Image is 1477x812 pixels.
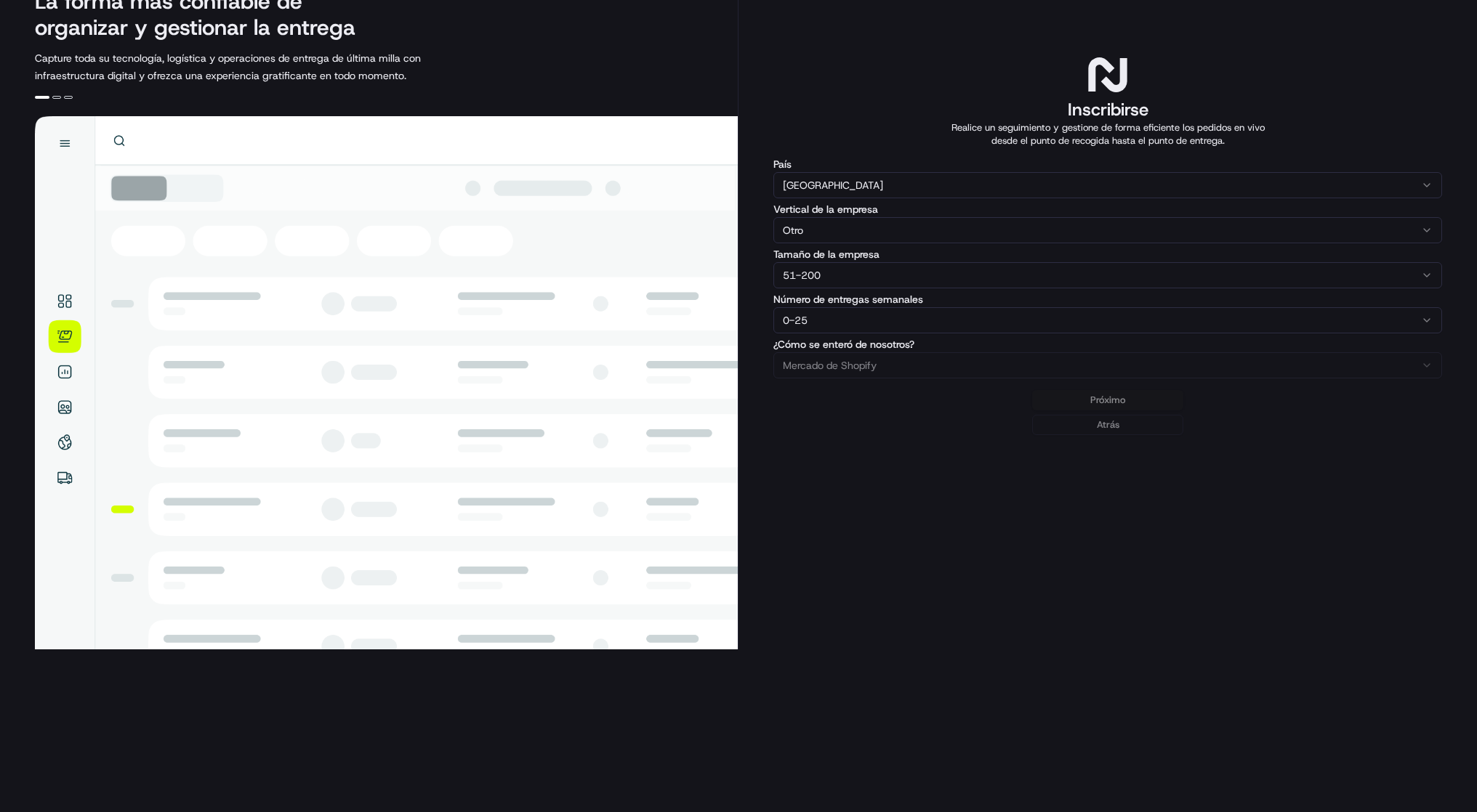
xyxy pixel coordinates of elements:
img: ilustración [35,116,738,699]
font: Inscribirse [1068,98,1148,121]
font: Número de entregas semanales [773,293,923,306]
font: Tamaño de la empresa [773,248,880,261]
font: País [773,158,792,171]
font: Capture toda su tecnología, logística y operaciones de entrega de última milla con infraestructur... [35,52,421,82]
font: ¿Cómo se enteró de nosotros? [773,338,914,351]
font: Vertical de la empresa [773,203,878,216]
font: Realice un seguimiento y gestione de forma eficiente los pedidos en vivo desde el punto de recogi... [951,121,1265,147]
